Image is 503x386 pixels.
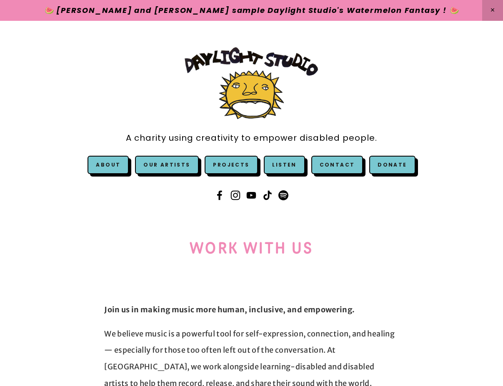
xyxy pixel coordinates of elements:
[369,156,415,174] a: Donate
[311,156,363,174] a: Contact
[104,238,399,257] h1: Work with us
[135,156,198,174] a: Our Artists
[185,47,318,119] img: Daylight Studio
[104,305,355,314] strong: Join us in making music more human, inclusive, and empowering.
[126,129,377,147] a: A charity using creativity to empower disabled people.
[272,161,296,168] a: Listen
[96,161,120,168] a: About
[205,156,258,174] a: Projects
